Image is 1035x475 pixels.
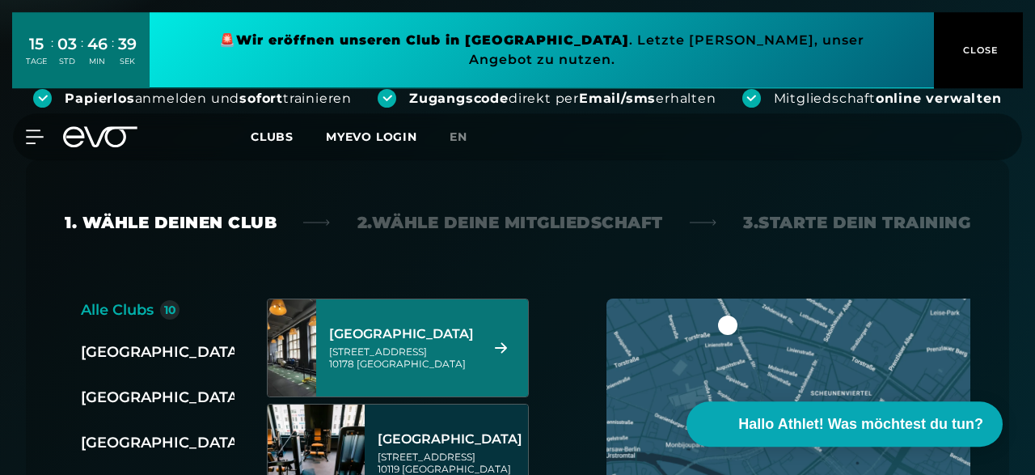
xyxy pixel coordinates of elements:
[450,129,467,144] span: en
[81,299,154,321] div: Alle Clubs
[118,56,137,67] div: SEK
[87,32,108,56] div: 46
[743,211,970,234] div: 3. Starte dein Training
[81,431,243,454] div: [GEOGRAPHIC_DATA]
[329,346,476,370] div: [STREET_ADDRESS] 10178 [GEOGRAPHIC_DATA]
[686,401,1003,447] button: Hallo Athlet! Was möchtest du tun?
[57,32,77,56] div: 03
[450,128,487,146] a: en
[251,129,326,144] a: Clubs
[81,341,243,363] div: [GEOGRAPHIC_DATA]
[378,431,525,447] div: [GEOGRAPHIC_DATA]
[164,304,176,316] div: 10
[57,56,77,67] div: STD
[51,34,53,77] div: :
[329,326,476,342] div: [GEOGRAPHIC_DATA]
[65,211,277,234] div: 1. Wähle deinen Club
[26,56,47,67] div: TAGE
[81,386,243,409] div: [GEOGRAPHIC_DATA]
[738,414,983,435] span: Hallo Athlet! Was möchtest du tun?
[26,32,47,56] div: 15
[326,129,417,144] a: MYEVO LOGIN
[378,451,525,475] div: [STREET_ADDRESS] 10119 [GEOGRAPHIC_DATA]
[357,211,663,234] div: 2. Wähle deine Mitgliedschaft
[251,129,294,144] span: Clubs
[87,56,108,67] div: MIN
[81,34,83,77] div: :
[959,43,999,57] span: CLOSE
[243,299,340,397] img: Berlin Alexanderplatz
[112,34,114,77] div: :
[118,32,137,56] div: 39
[934,12,1023,88] button: CLOSE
